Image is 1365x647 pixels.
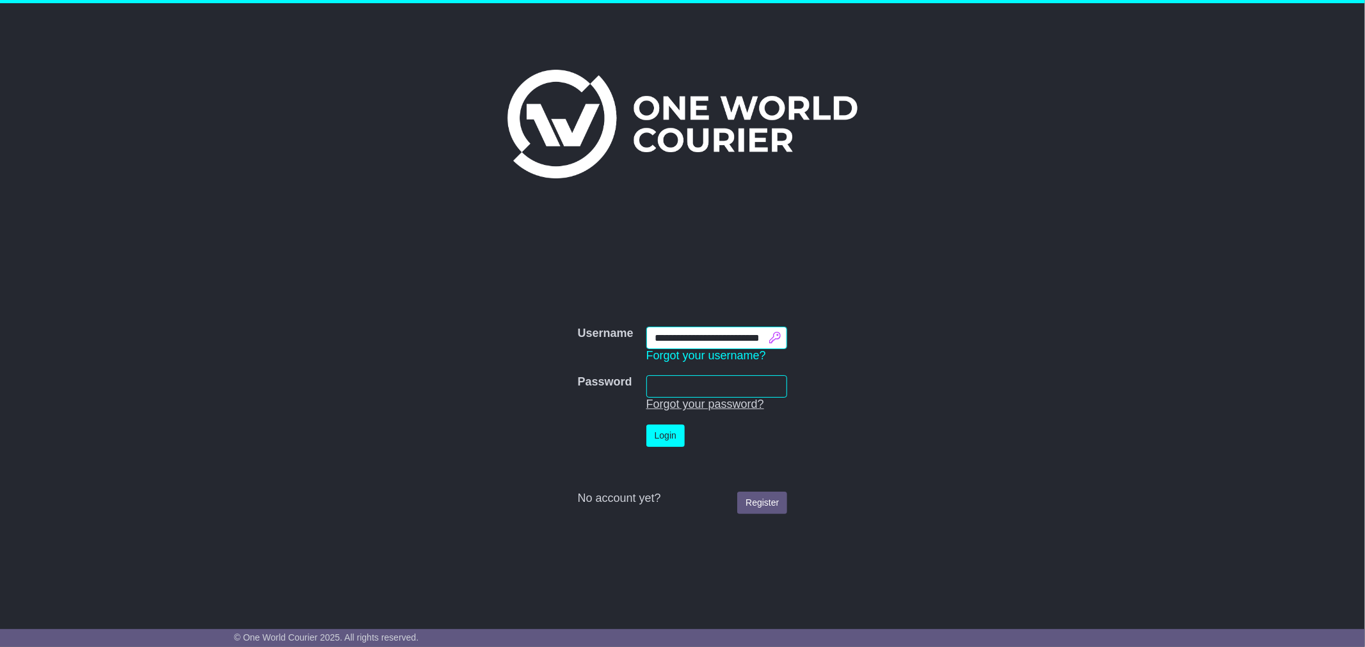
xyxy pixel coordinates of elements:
label: Username [578,327,634,341]
a: Forgot your password? [646,398,764,410]
button: Login [646,425,685,447]
label: Password [578,375,632,389]
img: One World [507,70,857,178]
a: Forgot your username? [646,349,766,362]
div: No account yet? [578,492,788,506]
a: Register [737,492,787,514]
span: © One World Courier 2025. All rights reserved. [234,632,419,643]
